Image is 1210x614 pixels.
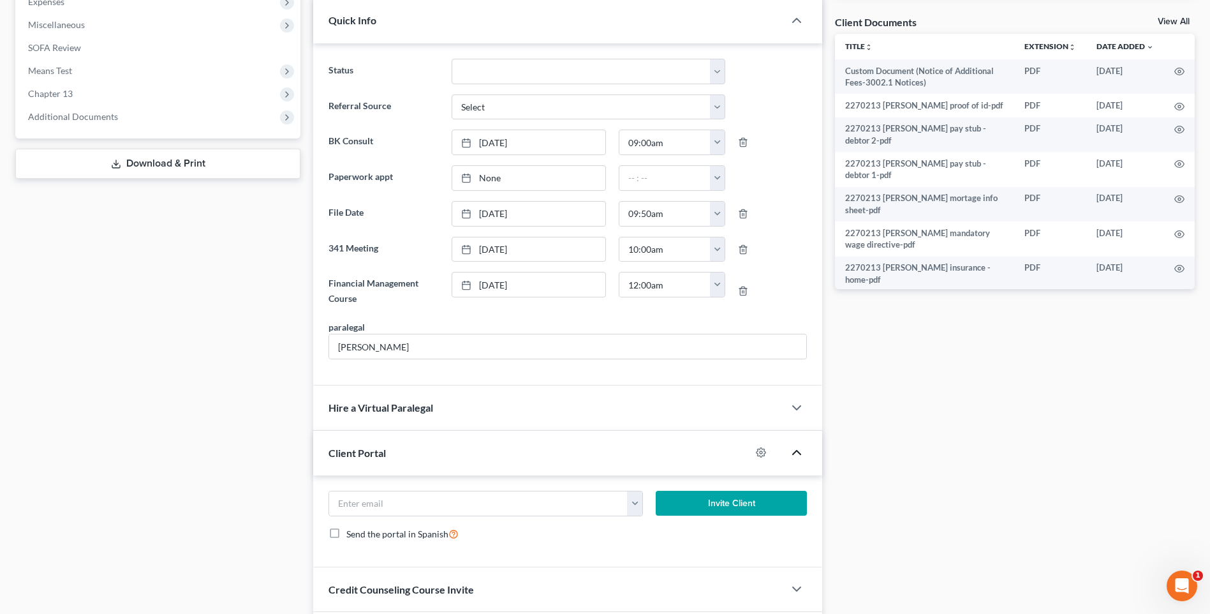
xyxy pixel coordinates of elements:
[1086,257,1164,292] td: [DATE]
[328,14,376,26] span: Quick Info
[322,94,445,120] label: Referral Source
[619,202,711,226] input: -- : --
[1158,17,1190,26] a: View All
[322,130,445,155] label: BK Consult
[1024,41,1076,51] a: Extensionunfold_more
[328,447,386,459] span: Client Portal
[1193,571,1203,581] span: 1
[619,237,711,262] input: -- : --
[322,201,445,227] label: File Date
[1014,152,1086,187] td: PDF
[656,491,807,516] button: Invite Client
[328,583,474,595] span: Credit Counseling Course Invite
[835,221,1014,257] td: 2270213 [PERSON_NAME] mandatory wage directive-pdf
[1014,59,1086,94] td: PDF
[1068,43,1076,51] i: unfold_more
[619,130,711,154] input: -- : --
[1146,43,1154,51] i: expand_more
[1167,571,1197,601] iframe: Intercom live chat
[835,152,1014,187] td: 2270213 [PERSON_NAME] pay stub - debtor 1-pdf
[28,88,73,99] span: Chapter 13
[1086,94,1164,117] td: [DATE]
[1014,257,1086,292] td: PDF
[322,237,445,262] label: 341 Meeting
[18,36,300,59] a: SOFA Review
[1096,41,1154,51] a: Date Added expand_more
[619,166,711,190] input: -- : --
[322,165,445,191] label: Paperwork appt
[328,320,365,334] div: paralegal
[452,202,605,226] a: [DATE]
[1014,187,1086,222] td: PDF
[329,491,627,516] input: Enter email
[28,111,118,122] span: Additional Documents
[452,237,605,262] a: [DATE]
[1086,117,1164,153] td: [DATE]
[346,528,448,539] span: Send the portal in Spanish
[322,272,445,310] label: Financial Management Course
[322,59,445,84] label: Status
[1014,94,1086,117] td: PDF
[619,273,711,297] input: -- : --
[835,94,1014,117] td: 2270213 [PERSON_NAME] proof of id-pdf
[865,43,873,51] i: unfold_more
[835,117,1014,153] td: 2270213 [PERSON_NAME] pay stub - debtor 2-pdf
[28,19,85,30] span: Miscellaneous
[1086,152,1164,187] td: [DATE]
[1086,187,1164,222] td: [DATE]
[835,15,917,29] div: Client Documents
[1014,221,1086,257] td: PDF
[15,149,300,179] a: Download & Print
[452,273,605,297] a: [DATE]
[845,41,873,51] a: Titleunfold_more
[835,187,1014,222] td: 2270213 [PERSON_NAME] mortage info sheet-pdf
[28,42,81,53] span: SOFA Review
[1086,59,1164,94] td: [DATE]
[329,334,806,359] input: --
[1014,117,1086,153] td: PDF
[28,65,72,76] span: Means Test
[452,166,605,190] a: None
[1086,221,1164,257] td: [DATE]
[835,257,1014,292] td: 2270213 [PERSON_NAME] insurance - home-pdf
[328,401,433,414] span: Hire a Virtual Paralegal
[452,130,605,154] a: [DATE]
[835,59,1014,94] td: Custom Document (Notice of Additional Fees-3002.1 Notices)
